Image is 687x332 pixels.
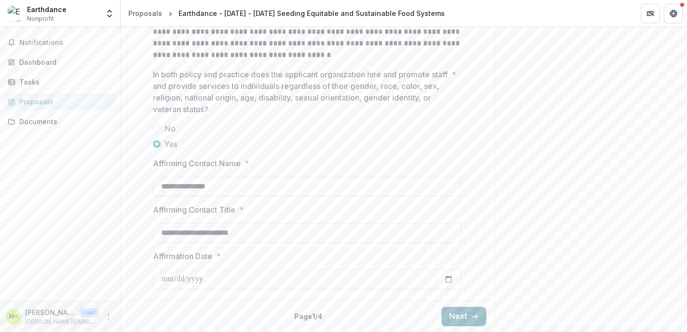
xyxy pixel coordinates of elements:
button: Open entity switcher [103,4,116,23]
a: Documents [4,114,116,130]
a: Tasks [4,74,116,90]
p: Affirmation Date [153,250,212,262]
div: Proposals [19,97,109,107]
span: Yes [165,138,178,150]
button: More [103,311,114,323]
div: Tasks [19,77,109,87]
a: Proposals [124,6,166,20]
p: User [79,308,99,317]
p: [PERSON_NAME][EMAIL_ADDRESS][DOMAIN_NAME] [25,318,99,326]
div: Documents [19,116,109,127]
div: Earthdance [27,4,67,14]
div: Earthdance - [DATE] - [DATE] Seeding Equitable and Sustainable Food Systems [179,8,445,18]
img: Earthdance [8,6,23,21]
p: [PERSON_NAME] <[PERSON_NAME][EMAIL_ADDRESS][DOMAIN_NAME]> [25,307,75,318]
div: Dashboard [19,57,109,67]
a: Dashboard [4,54,116,70]
button: Notifications [4,35,116,50]
div: Ms. Rachel Levi <rachel@earthdancefarms.org> [9,314,18,320]
p: Page 1 / 4 [294,311,322,321]
span: Nonprofit [27,14,54,23]
button: Get Help [664,4,683,23]
nav: breadcrumb [124,6,449,20]
button: Next [441,307,486,326]
p: Affirming Contact Name [153,158,241,169]
a: Proposals [4,94,116,110]
p: Affirming Contact Title [153,204,235,216]
button: Partners [641,4,660,23]
span: Notifications [19,39,112,47]
div: Proposals [128,8,162,18]
span: No [165,123,176,134]
p: In both policy and practice does the applicant organization hire and promote staff and provide se... [153,69,448,115]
